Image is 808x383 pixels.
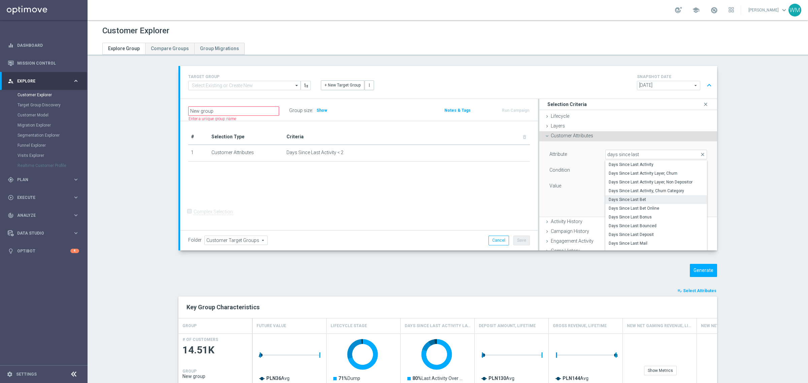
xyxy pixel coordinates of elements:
i: arrow_drop_down [294,81,300,90]
span: Lifecycle [551,113,569,119]
text: Last Activity Over … [412,376,463,381]
label: Complex Selection [194,209,233,215]
span: Group Migrations [200,46,239,51]
input: Quick find [605,150,707,159]
td: 1 [188,145,209,162]
a: Target Group Discovery [18,102,70,108]
span: Show [316,108,327,113]
tspan: 71% [338,376,347,381]
span: Campaign History [551,229,589,234]
i: keyboard_arrow_right [73,78,79,84]
lable: Attribute [549,151,567,157]
i: equalizer [8,42,14,48]
a: Visits Explorer [18,153,70,158]
div: Explore [8,78,73,84]
text: Avg [563,376,588,381]
label: Value [549,183,561,189]
div: Show Metrics [644,366,677,375]
span: Days Since Last Activity [609,162,704,167]
i: keyboard_arrow_right [73,212,79,218]
span: Compare Groups [151,46,189,51]
span: Days Since Last Activity < 2 [287,150,343,155]
h4: Deposit Amount, Lifetime [479,320,536,332]
h4: New Net Gaming Revenue last 90 days [701,320,767,332]
button: Mission Control [7,61,79,66]
div: Mission Control [8,54,79,72]
i: more_vert [367,83,372,88]
ul: Tabs [102,43,245,55]
a: Optibot [17,242,70,260]
i: playlist_add_check [677,288,682,293]
button: Cancel [489,236,509,245]
button: equalizer Dashboard [7,43,79,48]
div: Target Group Discovery [18,100,87,110]
div: WM [788,4,801,16]
div: Funnel Explorer [18,140,87,150]
a: Migration Explorer [18,123,70,128]
span: Layers [551,123,565,129]
span: Days Since Last Activity, Churn Category [609,188,704,194]
div: gps_fixed Plan keyboard_arrow_right [7,177,79,182]
div: Analyze [8,212,73,218]
span: Execute [17,196,73,200]
h4: SNAPSHOT DATE [637,74,714,79]
a: Segmentation Explorer [18,133,70,138]
tspan: PLN36 [266,376,281,381]
button: lightbulb Optibot 4 [7,248,79,254]
span: Engagement Activity [551,238,594,244]
h4: TARGET GROUP [188,74,311,79]
span: Days Since Last Deposit [609,232,704,237]
div: Segmentation Explorer [18,130,87,140]
tspan: 80% [412,376,422,381]
a: Customer Model [18,112,70,118]
input: Select Existing or Create New [188,81,301,90]
h4: Future Value [257,320,286,332]
div: 4 [70,249,79,253]
label: Folder [188,237,202,243]
button: Save [513,236,530,245]
lable: Condition [549,167,570,173]
span: school [692,6,700,14]
span: Plan [17,178,73,182]
th: Selection Type [209,129,284,145]
button: person_search Explore keyboard_arrow_right [7,78,79,84]
div: track_changes Analyze keyboard_arrow_right [7,213,79,218]
button: + New Target Group [321,80,364,90]
h4: GROUP [182,320,197,332]
button: expand_less [704,79,714,92]
span: Game History [551,248,580,253]
td: Customer Attributes [209,145,284,162]
i: person_search [8,78,14,84]
button: Data Studio keyboard_arrow_right [7,231,79,236]
i: keyboard_arrow_right [73,230,79,236]
a: Settings [16,372,37,376]
span: Days Since Last Bonus [609,214,704,220]
div: Data Studio [8,230,73,236]
span: 14.51K [182,344,248,357]
div: TARGET GROUP arrow_drop_down + New Target Group more_vert SNAPSHOT DATE arrow_drop_down expand_less [188,73,709,92]
span: Activity History [551,219,582,224]
span: close [700,152,705,157]
h4: # OF CUSTOMERS [182,337,218,342]
h2: Key Group Characteristics [187,303,709,311]
h4: Days Since Last Activity Layer, Non Depositor [405,320,470,332]
i: keyboard_arrow_right [73,194,79,201]
span: Days Since Last Bet [609,197,704,202]
i: lightbulb [8,248,14,254]
div: Dashboard [8,36,79,54]
span: Days Since Last Activity Layer, Non Depositor [609,179,704,185]
label: Enter a unique group name [189,116,236,122]
h4: Lifecycle Stage [331,320,367,332]
label: Group size [289,108,312,113]
text: Avg [266,376,290,381]
tspan: PLN130 [489,376,506,381]
i: track_changes [8,212,14,218]
i: close [702,100,709,109]
label: : [312,108,313,113]
button: Generate [690,264,717,277]
th: # [188,129,209,145]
